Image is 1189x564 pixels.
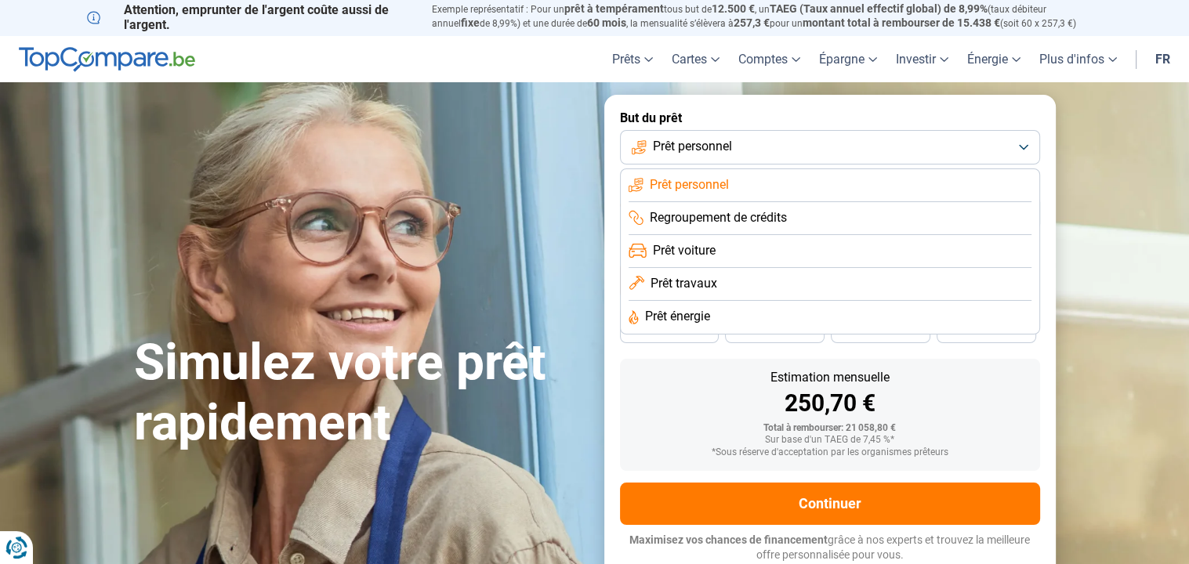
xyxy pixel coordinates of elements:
[645,308,710,325] span: Prêt énergie
[729,36,810,82] a: Comptes
[633,423,1028,434] div: Total à rembourser: 21 058,80 €
[886,36,958,82] a: Investir
[629,533,828,546] span: Maximisez vos chances de financement
[650,176,729,193] span: Prêt personnel
[603,36,662,82] a: Prêts
[662,36,729,82] a: Cartes
[620,110,1040,125] label: But du prêt
[653,242,716,259] span: Prêt voiture
[810,36,886,82] a: Épargne
[633,447,1028,458] div: *Sous réserve d'acceptation par les organismes prêteurs
[864,327,898,336] span: 30 mois
[620,483,1040,525] button: Continuer
[564,2,664,15] span: prêt à tempérament
[1146,36,1180,82] a: fr
[620,533,1040,563] p: grâce à nos experts et trouvez la meilleure offre personnalisée pour vous.
[958,36,1030,82] a: Énergie
[587,16,626,29] span: 60 mois
[651,275,717,292] span: Prêt travaux
[19,47,195,72] img: TopCompare
[461,16,480,29] span: fixe
[633,392,1028,415] div: 250,70 €
[1030,36,1126,82] a: Plus d'infos
[734,16,770,29] span: 257,3 €
[653,138,732,155] span: Prêt personnel
[650,209,787,226] span: Regroupement de crédits
[87,2,413,32] p: Attention, emprunter de l'argent coûte aussi de l'argent.
[652,327,687,336] span: 42 mois
[633,435,1028,446] div: Sur base d'un TAEG de 7,45 %*
[970,327,1004,336] span: 24 mois
[758,327,792,336] span: 36 mois
[803,16,1000,29] span: montant total à rembourser de 15.438 €
[432,2,1103,31] p: Exemple représentatif : Pour un tous but de , un (taux débiteur annuel de 8,99%) et une durée de ...
[712,2,755,15] span: 12.500 €
[770,2,988,15] span: TAEG (Taux annuel effectif global) de 8,99%
[134,333,585,454] h1: Simulez votre prêt rapidement
[633,371,1028,384] div: Estimation mensuelle
[620,130,1040,164] button: Prêt personnel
